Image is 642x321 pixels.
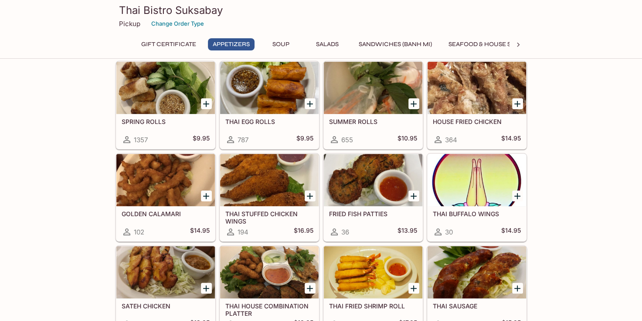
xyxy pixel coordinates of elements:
[220,154,319,206] div: THAI STUFFED CHICKEN WINGS
[323,61,423,149] a: SUMMER ROLLS655$10.95
[501,227,521,237] h5: $14.95
[341,136,353,144] span: 655
[433,210,521,217] h5: THAI BUFFALO WINGS
[329,210,417,217] h5: FRIED FISH PATTIES
[501,134,521,145] h5: $14.95
[116,246,215,298] div: SATEH CHICKEN
[397,134,417,145] h5: $10.95
[225,302,313,317] h5: THAI HOUSE COMBINATION PLATTER
[354,38,437,50] button: Sandwiches (Banh Mi)
[220,61,319,149] a: THAI EGG ROLLS787$9.95
[512,98,523,109] button: Add HOUSE FRIED CHICKEN
[329,302,417,310] h5: THAI FRIED SHRIMP ROLL
[220,246,319,298] div: THAI HOUSE COMBINATION PLATTER
[136,38,201,50] button: Gift Certificate
[397,227,417,237] h5: $13.95
[220,154,319,241] a: THAI STUFFED CHICKEN WINGS194$16.95
[305,283,316,294] button: Add THAI HOUSE COMBINATION PLATTER
[225,210,313,224] h5: THAI STUFFED CHICKEN WINGS
[512,283,523,294] button: Add THAI SAUSAGE
[428,62,526,114] div: HOUSE FRIED CHICKEN
[428,246,526,298] div: THAI SAUSAGE
[427,154,527,241] a: THAI BUFFALO WINGS30$14.95
[238,228,248,236] span: 194
[512,191,523,201] button: Add THAI BUFFALO WINGS
[294,227,313,237] h5: $16.95
[329,118,417,125] h5: SUMMER ROLLS
[134,136,148,144] span: 1357
[433,118,521,125] h5: HOUSE FRIED CHICKEN
[324,62,422,114] div: SUMMER ROLLS
[444,38,541,50] button: Seafood & House Specials
[208,38,255,50] button: Appetizers
[433,302,521,310] h5: THAI SAUSAGE
[324,154,422,206] div: FRIED FISH PATTIES
[134,228,144,236] span: 102
[323,154,423,241] a: FRIED FISH PATTIES36$13.95
[238,136,248,144] span: 787
[341,228,349,236] span: 36
[116,62,215,114] div: SPRING ROLLS
[201,191,212,201] button: Add GOLDEN CALAMARI
[305,191,316,201] button: Add THAI STUFFED CHICKEN WINGS
[445,136,457,144] span: 364
[147,17,208,30] button: Change Order Type
[201,283,212,294] button: Add SATEH CHICKEN
[225,118,313,125] h5: THAI EGG ROLLS
[324,246,422,298] div: THAI FRIED SHRIMP ROLL
[305,98,316,109] button: Add THAI EGG ROLLS
[116,154,215,206] div: GOLDEN CALAMARI
[122,118,210,125] h5: SPRING ROLLS
[122,302,210,310] h5: SATEH CHICKEN
[220,62,319,114] div: THAI EGG ROLLS
[190,227,210,237] h5: $14.95
[119,20,140,28] p: Pickup
[201,98,212,109] button: Add SPRING ROLLS
[408,191,419,201] button: Add FRIED FISH PATTIES
[445,228,453,236] span: 30
[296,134,313,145] h5: $9.95
[408,98,419,109] button: Add SUMMER ROLLS
[428,154,526,206] div: THAI BUFFALO WINGS
[116,154,215,241] a: GOLDEN CALAMARI102$14.95
[193,134,210,145] h5: $9.95
[122,210,210,217] h5: GOLDEN CALAMARI
[308,38,347,50] button: Salads
[408,283,419,294] button: Add THAI FRIED SHRIMP ROLL
[119,3,523,17] h3: Thai Bistro Suksabay
[262,38,301,50] button: Soup
[116,61,215,149] a: SPRING ROLLS1357$9.95
[427,61,527,149] a: HOUSE FRIED CHICKEN364$14.95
